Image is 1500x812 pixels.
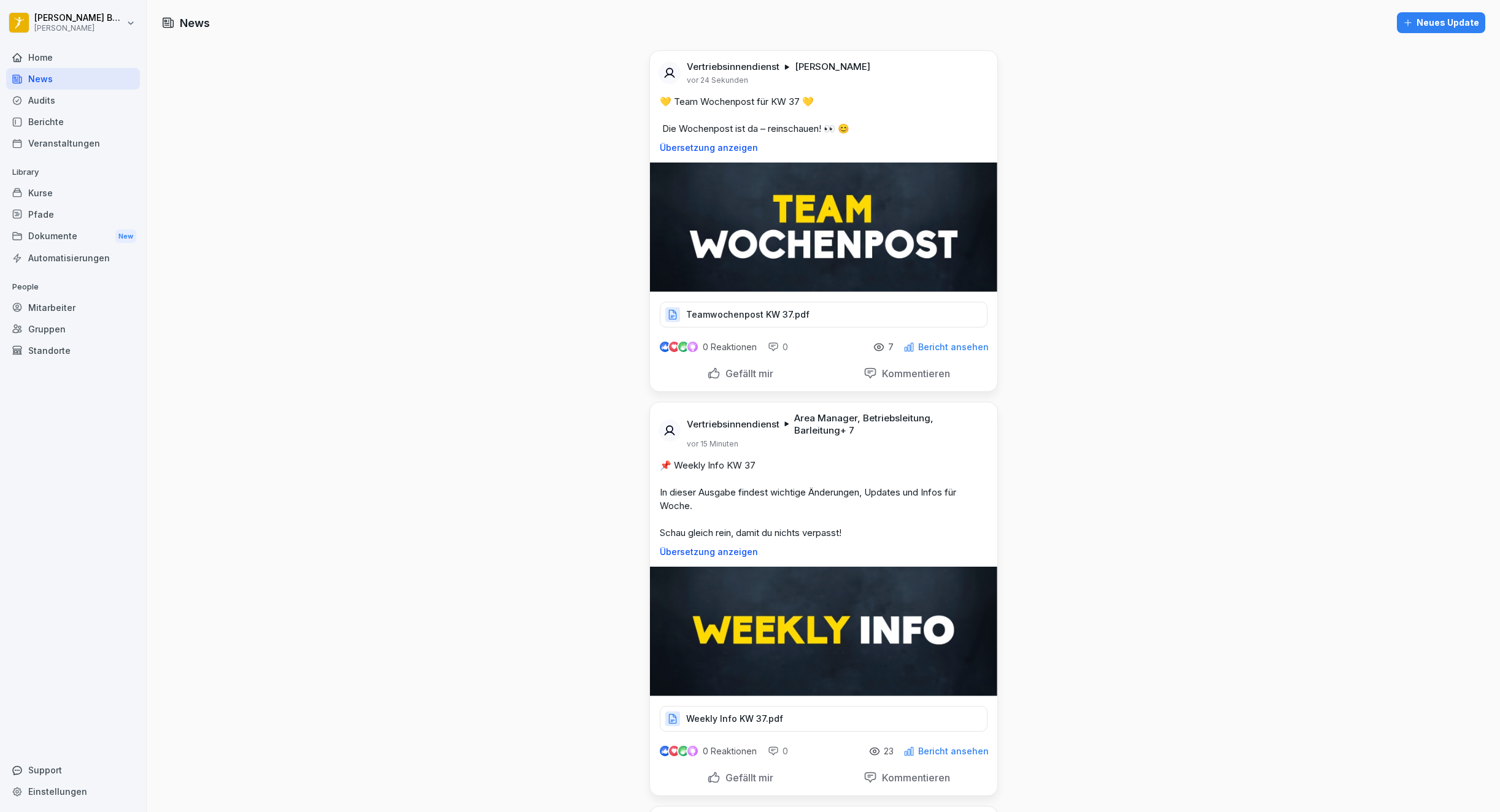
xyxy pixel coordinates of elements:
[670,746,679,756] img: love
[6,759,140,781] div: Support
[6,247,140,269] a: Automatisierungen
[687,61,779,73] p: Vertriebsinnendienst
[115,229,136,243] div: New
[794,412,983,437] p: Area Manager, Betriebsleitung, Barleitung + 7
[660,547,988,557] p: Übersetzung anzeigen
[678,342,689,352] img: celebrate
[660,716,988,729] a: Weekly Info KW 37.pdf
[6,182,140,204] a: Kurse
[6,204,140,225] a: Pfade
[6,225,140,248] div: Dokumente
[670,342,679,351] img: love
[877,367,950,380] p: Kommentieren
[650,567,997,696] img: pnqd11m1ldbuej3d5e71yr9q.png
[660,312,988,324] a: Teamwochenpost KW 37.pdf
[6,163,140,182] p: Library
[650,163,997,292] img: y71clczu7k497bi9yol2zikg.png
[687,439,738,449] p: vor 15 Minuten
[1403,16,1479,29] div: Neues Update
[660,95,988,136] p: 💛 Team Wochenpost für KW 37 💛 Die Wochenpost ist da – reinschauen! 👀 😊
[703,342,757,352] p: 0 Reaktionen
[703,746,757,756] p: 0 Reaktionen
[6,340,140,361] a: Standorte
[34,13,124,23] p: [PERSON_NAME] Bogomolec
[6,90,140,111] a: Audits
[6,225,140,248] a: DokumenteNew
[768,341,788,353] div: 0
[6,318,140,340] a: Gruppen
[6,297,140,318] a: Mitarbeiter
[660,342,670,352] img: like
[687,418,779,431] p: Vertriebsinnendienst
[721,367,773,380] p: Gefällt mir
[686,308,810,321] p: Teamwochenpost KW 37.pdf
[918,746,989,756] p: Bericht ansehen
[6,111,140,132] a: Berichte
[686,713,783,725] p: Weekly Info KW 37.pdf
[687,75,748,85] p: vor 24 Sekunden
[6,68,140,90] a: News
[877,772,950,784] p: Kommentieren
[6,781,140,802] a: Einstellungen
[768,745,788,757] div: 0
[795,61,870,73] p: [PERSON_NAME]
[884,746,894,756] p: 23
[687,342,698,353] img: inspiring
[687,746,698,757] img: inspiring
[180,15,210,31] h1: News
[918,342,989,352] p: Bericht ansehen
[6,277,140,297] p: People
[660,143,988,153] p: Übersetzung anzeigen
[888,342,894,352] p: 7
[660,746,670,756] img: like
[6,47,140,68] a: Home
[678,746,689,756] img: celebrate
[6,132,140,154] a: Veranstaltungen
[660,459,988,540] p: 📌 Weekly Info KW 37 In dieser Ausgabe findest wichtige Änderungen, Updates und Infos für Woche. S...
[1397,12,1485,33] button: Neues Update
[34,24,124,33] p: [PERSON_NAME]
[721,772,773,784] p: Gefällt mir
